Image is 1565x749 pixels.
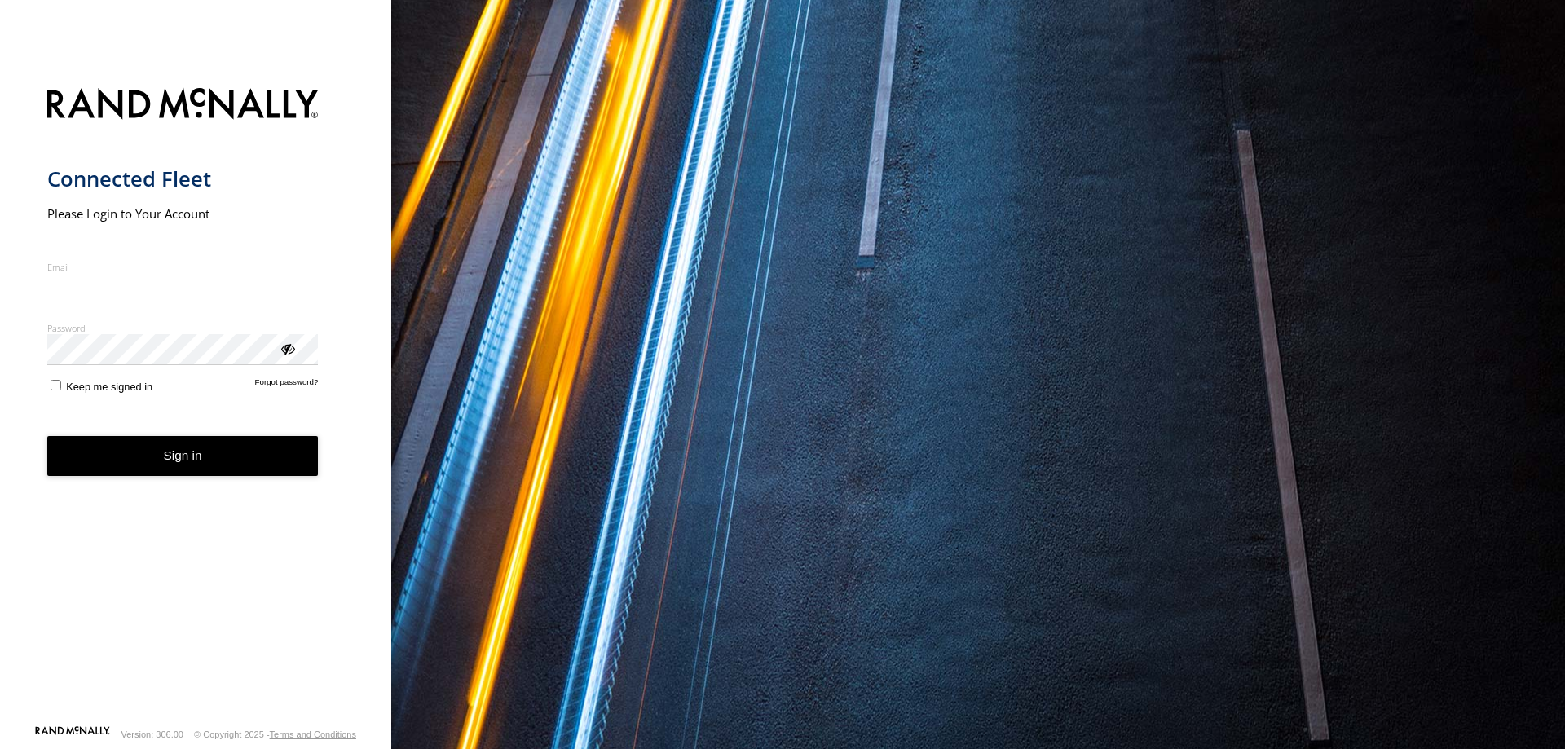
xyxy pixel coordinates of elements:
[121,729,183,739] div: Version: 306.00
[279,340,295,356] div: ViewPassword
[47,261,319,273] label: Email
[270,729,356,739] a: Terms and Conditions
[194,729,356,739] div: © Copyright 2025 -
[35,726,110,742] a: Visit our Website
[255,377,319,393] a: Forgot password?
[47,436,319,476] button: Sign in
[47,85,319,126] img: Rand McNally
[51,380,61,390] input: Keep me signed in
[47,322,319,334] label: Password
[66,381,152,393] span: Keep me signed in
[47,165,319,192] h1: Connected Fleet
[47,205,319,222] h2: Please Login to Your Account
[47,78,345,725] form: main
